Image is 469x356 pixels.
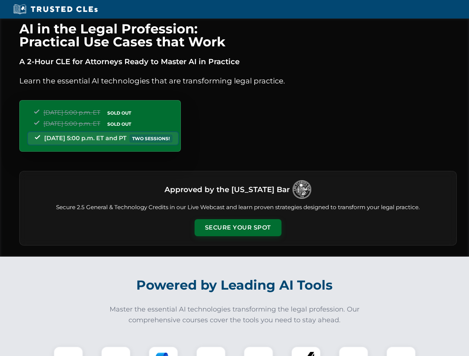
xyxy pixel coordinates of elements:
span: SOLD OUT [105,109,134,117]
span: [DATE] 5:00 p.m. ET [43,109,100,116]
h3: Approved by the [US_STATE] Bar [165,183,290,196]
span: [DATE] 5:00 p.m. ET [43,120,100,127]
p: Secure 2.5 General & Technology Credits in our Live Webcast and learn proven strategies designed ... [29,203,447,212]
h2: Powered by Leading AI Tools [29,272,440,298]
img: Logo [293,180,311,199]
p: Master the essential AI technologies transforming the legal profession. Our comprehensive courses... [105,304,365,326]
h1: AI in the Legal Profession: Practical Use Cases that Work [19,22,457,48]
p: Learn the essential AI technologies that are transforming legal practice. [19,75,457,87]
button: Secure Your Spot [195,219,281,236]
span: SOLD OUT [105,120,134,128]
img: Trusted CLEs [11,4,100,15]
p: A 2-Hour CLE for Attorneys Ready to Master AI in Practice [19,56,457,67]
